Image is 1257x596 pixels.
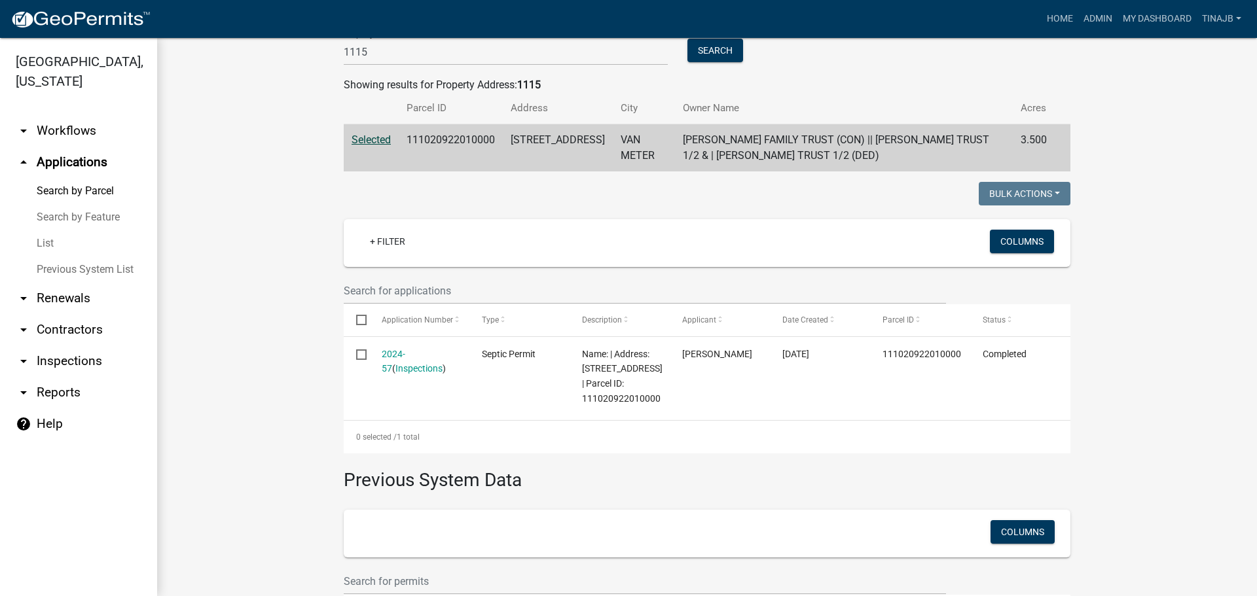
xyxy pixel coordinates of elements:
[344,421,1070,453] div: 1 total
[782,315,828,324] span: Date Created
[344,277,946,304] input: Search for applications
[356,432,397,442] span: 0 selected /
[16,123,31,139] i: arrow_drop_down
[582,349,663,404] span: Name: | Address: 1115 PRAIRIEVIEW AVE | Parcel ID: 111020922010000
[382,347,457,377] div: ( )
[675,93,1013,124] th: Owner Name
[613,93,675,124] th: City
[1118,7,1197,31] a: My Dashboard
[1013,124,1055,172] td: 3.500
[382,315,453,324] span: Application Number
[16,385,31,400] i: arrow_drop_down
[990,230,1054,253] button: Columns
[382,349,405,374] a: 2024-57
[675,124,1013,172] td: [PERSON_NAME] FAMILY TRUST (CON) || [PERSON_NAME] TRUST 1/2 & | [PERSON_NAME] TRUST 1/2 (DED)
[344,568,946,595] input: Search for permits
[16,416,31,432] i: help
[344,453,1070,494] h3: Previous System Data
[870,304,970,336] datatable-header-cell: Parcel ID
[770,304,870,336] datatable-header-cell: Date Created
[1078,7,1118,31] a: Admin
[687,39,743,62] button: Search
[503,124,613,172] td: [STREET_ADDRESS]
[469,304,569,336] datatable-header-cell: Type
[399,124,503,172] td: 111020922010000
[352,133,391,146] a: Selected
[517,79,541,91] strong: 1115
[482,349,536,359] span: Septic Permit
[983,349,1027,359] span: Completed
[883,349,961,359] span: 111020922010000
[16,322,31,338] i: arrow_drop_down
[399,93,503,124] th: Parcel ID
[16,154,31,170] i: arrow_drop_up
[970,304,1070,336] datatable-header-cell: Status
[979,182,1070,205] button: Bulk Actions
[782,349,809,359] span: 08/06/2024
[670,304,770,336] datatable-header-cell: Applicant
[16,290,31,306] i: arrow_drop_down
[369,304,469,336] datatable-header-cell: Application Number
[682,349,752,359] span: John Selman
[482,315,499,324] span: Type
[503,93,613,124] th: Address
[983,315,1006,324] span: Status
[883,315,914,324] span: Parcel ID
[582,315,622,324] span: Description
[1197,7,1247,31] a: Tinajb
[570,304,670,336] datatable-header-cell: Description
[613,124,675,172] td: VAN METER
[395,363,443,374] a: Inspections
[344,304,369,336] datatable-header-cell: Select
[16,353,31,369] i: arrow_drop_down
[344,77,1070,93] div: Showing results for Property Address:
[991,520,1055,544] button: Columns
[682,315,716,324] span: Applicant
[359,230,416,253] a: + Filter
[1042,7,1078,31] a: Home
[1013,93,1055,124] th: Acres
